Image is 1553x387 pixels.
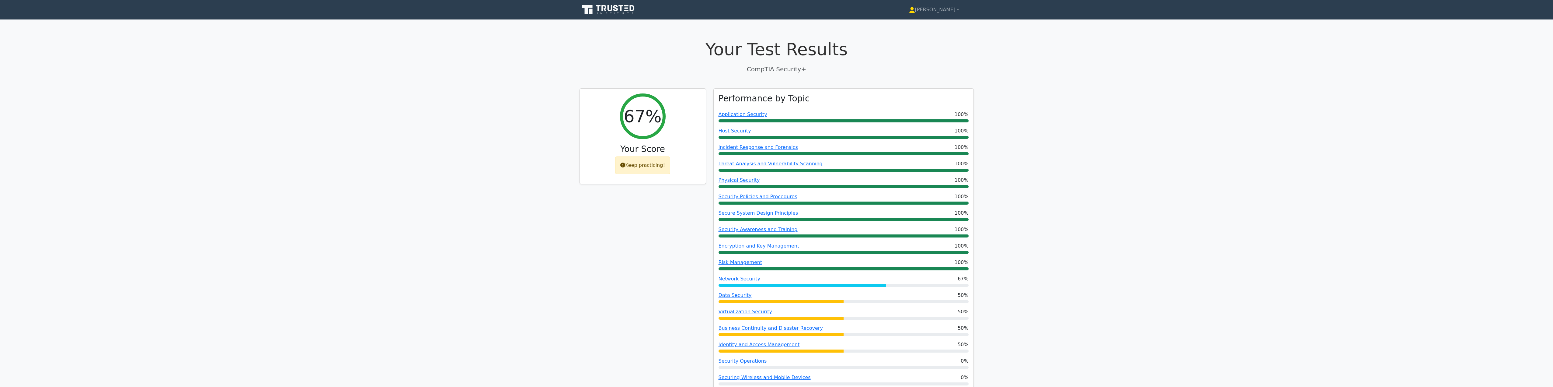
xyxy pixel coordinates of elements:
h2: 67% [624,106,661,126]
a: Application Security [719,111,767,117]
a: Securing Wireless and Mobile Devices [719,375,811,380]
span: 0% [961,357,968,365]
span: 67% [958,275,969,283]
a: Encryption and Key Management [719,243,799,249]
span: 100% [955,160,969,167]
span: 50% [958,325,969,332]
a: Incident Response and Forensics [719,144,798,150]
span: 100% [955,111,969,118]
a: Virtualization Security [719,309,772,315]
span: 0% [961,374,968,381]
span: 100% [955,144,969,151]
a: Business Continuity and Disaster Recovery [719,325,823,331]
span: 100% [955,242,969,250]
h3: Performance by Topic [719,93,810,104]
a: Data Security [719,292,752,298]
a: Risk Management [719,259,762,265]
a: [PERSON_NAME] [894,4,974,16]
a: Security Policies and Procedures [719,194,797,199]
a: Identity and Access Management [719,342,800,347]
a: Secure System Design Principles [719,210,798,216]
span: 100% [955,259,969,266]
h3: Your Score [585,144,701,154]
span: 100% [955,209,969,217]
span: 50% [958,341,969,348]
a: Network Security [719,276,761,282]
a: Threat Analysis and Vulnerability Scanning [719,161,823,167]
span: 100% [955,226,969,233]
span: 100% [955,127,969,135]
div: Keep practicing! [615,157,670,174]
h1: Your Test Results [580,39,974,59]
a: Security Awareness and Training [719,227,798,232]
p: CompTIA Security+ [580,65,974,74]
span: 50% [958,292,969,299]
a: Host Security [719,128,751,134]
span: 100% [955,177,969,184]
span: 50% [958,308,969,315]
a: Security Operations [719,358,767,364]
a: Physical Security [719,177,760,183]
span: 100% [955,193,969,200]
